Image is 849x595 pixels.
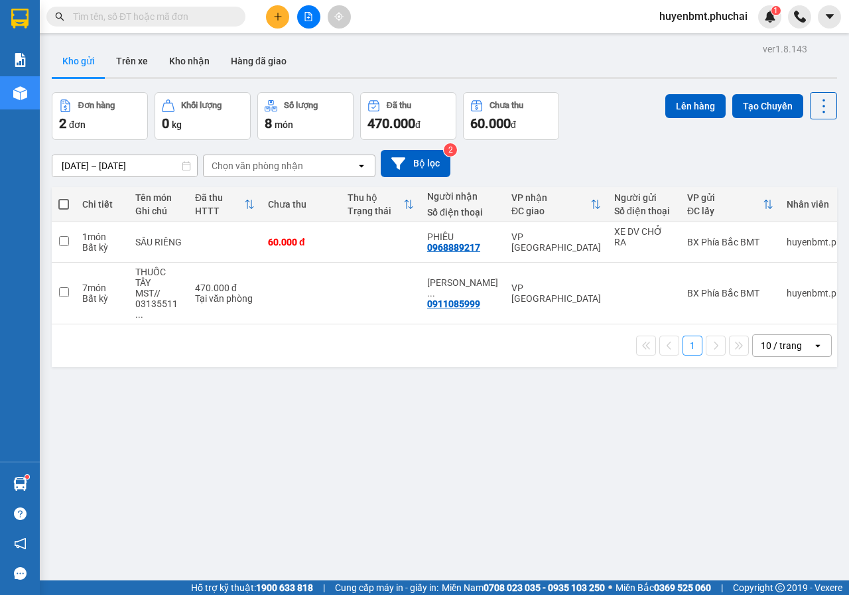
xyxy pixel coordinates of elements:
th: Toggle SortBy [188,187,261,222]
span: đơn [69,119,86,130]
span: question-circle [14,507,27,520]
input: Tìm tên, số ĐT hoặc mã đơn [73,9,229,24]
span: caret-down [824,11,836,23]
span: 1 [773,6,778,15]
th: Toggle SortBy [341,187,421,222]
div: Số điện thoại [614,206,674,216]
sup: 2 [444,143,457,157]
button: aim [328,5,351,29]
strong: 0708 023 035 - 0935 103 250 [484,582,605,593]
div: BX Phía Bắc BMT [687,288,773,298]
div: Số lượng [284,101,318,110]
div: Chọn văn phòng nhận [212,159,303,172]
div: VP [GEOGRAPHIC_DATA] [511,283,601,304]
span: ... [135,309,143,320]
div: Số điện thoại [427,207,498,218]
span: 470.000 [367,115,415,131]
div: Đơn hàng [78,101,115,110]
div: Đã thu [195,192,244,203]
button: Trên xe [105,45,159,77]
div: Thu hộ [348,192,403,203]
div: PHIÊU [427,231,498,242]
span: Cung cấp máy in - giấy in: [335,580,438,595]
button: Tạo Chuyến [732,94,803,118]
button: Kho gửi [52,45,105,77]
button: Hàng đã giao [220,45,297,77]
div: Ghi chú [135,206,182,216]
svg: open [813,340,823,351]
div: Chưa thu [268,199,334,210]
div: Người gửi [614,192,674,203]
div: Đã thu [387,101,411,110]
span: Miền Bắc [616,580,711,595]
div: 7 món [82,283,122,293]
span: | [721,580,723,595]
div: SẦU RIÊNG [135,237,182,247]
button: file-add [297,5,320,29]
span: Hỗ trợ kỹ thuật: [191,580,313,595]
strong: 0369 525 060 [654,582,711,593]
span: copyright [775,583,785,592]
span: | [323,580,325,595]
div: Người nhận [427,191,498,202]
button: Lên hàng [665,94,726,118]
div: 0968889217 [427,242,480,253]
sup: 1 [25,475,29,479]
div: Bất kỳ [82,293,122,304]
div: VP nhận [511,192,590,203]
div: 60.000 đ [268,237,334,247]
span: plus [273,12,283,21]
span: 0 [162,115,169,131]
span: 2 [59,115,66,131]
span: notification [14,537,27,550]
button: Số lượng8món [257,92,354,140]
button: plus [266,5,289,29]
span: huyenbmt.phuchai [649,8,758,25]
button: caret-down [818,5,841,29]
div: ver 1.8.143 [763,42,807,56]
button: Đơn hàng2đơn [52,92,148,140]
div: Tại văn phòng [195,293,255,304]
button: 1 [683,336,702,356]
button: Đã thu470.000đ [360,92,456,140]
span: message [14,567,27,580]
div: THUỐC TÂY [135,267,182,288]
span: đ [415,119,421,130]
button: Chưa thu60.000đ [463,92,559,140]
div: ĐC lấy [687,206,763,216]
div: VP gửi [687,192,763,203]
strong: 1900 633 818 [256,582,313,593]
div: 1 món [82,231,122,242]
span: ⚪️ [608,585,612,590]
th: Toggle SortBy [681,187,780,222]
img: logo-vxr [11,9,29,29]
sup: 1 [771,6,781,15]
img: icon-new-feature [764,11,776,23]
div: XE DV CHỞ RA [614,226,674,247]
span: file-add [304,12,313,21]
span: 8 [265,115,272,131]
div: ĐC giao [511,206,590,216]
div: Bất kỳ [82,242,122,253]
span: ... [427,288,435,298]
div: HTTT [195,206,244,216]
span: đ [511,119,516,130]
div: Chi tiết [82,199,122,210]
div: BX Phía Bắc BMT [687,237,773,247]
th: Toggle SortBy [505,187,608,222]
div: Chưa thu [490,101,523,110]
img: phone-icon [794,11,806,23]
div: Khối lượng [181,101,222,110]
button: Bộ lọc [381,150,450,177]
span: search [55,12,64,21]
input: Select a date range. [52,155,197,176]
button: Khối lượng0kg [155,92,251,140]
div: 10 / trang [761,339,802,352]
span: Miền Nam [442,580,605,595]
span: aim [334,12,344,21]
img: solution-icon [13,53,27,67]
img: warehouse-icon [13,477,27,491]
div: Tên món [135,192,182,203]
img: warehouse-icon [13,86,27,100]
div: Trạng thái [348,206,403,216]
